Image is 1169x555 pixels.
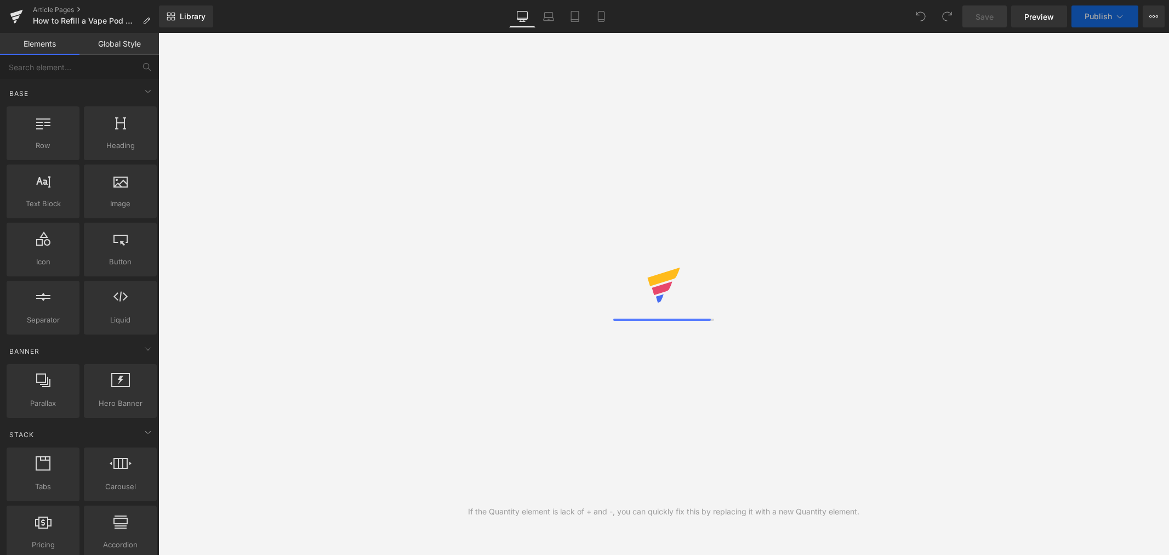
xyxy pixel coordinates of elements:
[10,140,76,151] span: Row
[33,16,138,25] span: How to Refill a Vape Pod Without Leaking or Spills
[910,5,932,27] button: Undo
[509,5,535,27] a: Desktop
[976,11,994,22] span: Save
[87,314,153,326] span: Liquid
[535,5,562,27] a: Laptop
[10,481,76,492] span: Tabs
[588,5,614,27] a: Mobile
[8,88,30,99] span: Base
[10,314,76,326] span: Separator
[87,539,153,551] span: Accordion
[1143,5,1165,27] button: More
[1024,11,1054,22] span: Preview
[87,481,153,492] span: Carousel
[33,5,159,14] a: Article Pages
[936,5,958,27] button: Redo
[180,12,206,21] span: Library
[10,539,76,551] span: Pricing
[79,33,159,55] a: Global Style
[87,256,153,268] span: Button
[87,398,153,409] span: Hero Banner
[8,346,41,356] span: Banner
[468,506,859,518] div: If the Quantity element is lack of + and -, you can quickly fix this by replacing it with a new Q...
[1085,12,1112,21] span: Publish
[10,398,76,409] span: Parallax
[10,256,76,268] span: Icon
[1011,5,1067,27] a: Preview
[10,198,76,209] span: Text Block
[8,429,35,440] span: Stack
[87,198,153,209] span: Image
[1071,5,1138,27] button: Publish
[87,140,153,151] span: Heading
[159,5,213,27] a: New Library
[562,5,588,27] a: Tablet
